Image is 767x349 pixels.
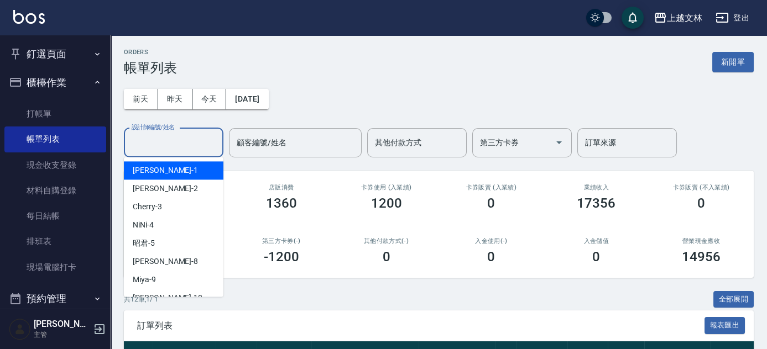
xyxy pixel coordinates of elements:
[4,203,106,229] a: 每日結帳
[667,11,702,25] div: 上越文林
[9,318,31,340] img: Person
[662,184,740,191] h2: 卡券販賣 (不入業績)
[577,195,615,211] h3: 17356
[192,89,227,109] button: 今天
[124,49,177,56] h2: ORDERS
[226,89,268,109] button: [DATE]
[124,60,177,76] h3: 帳單列表
[371,195,402,211] h3: 1200
[4,284,106,313] button: 預約管理
[124,294,158,304] p: 共 12 筆, 1 / 1
[487,195,495,211] h3: 0
[557,237,635,245] h2: 入金儲值
[158,89,192,109] button: 昨天
[347,237,426,245] h2: 其他付款方式(-)
[557,184,635,191] h2: 業績收入
[133,274,156,285] span: Miya -9
[266,195,297,211] h3: 1360
[242,237,321,245] h2: 第三方卡券(-)
[133,292,202,304] span: [PERSON_NAME] -10
[133,237,155,249] span: 昭君 -5
[711,8,754,28] button: 登出
[137,320,705,331] span: 訂單列表
[124,89,158,109] button: 前天
[133,201,162,213] span: Cherry -3
[4,68,106,97] button: 櫃檯作業
[705,317,745,334] button: 報表匯出
[13,10,45,24] img: Logo
[133,219,154,231] span: NiNi -4
[383,249,390,265] h3: 0
[133,183,198,194] span: [PERSON_NAME] -2
[4,229,106,254] a: 排班表
[4,126,106,152] a: 帳單列表
[712,56,754,67] a: 新開單
[242,184,321,191] h2: 店販消費
[713,291,754,308] button: 全部展開
[4,40,106,68] button: 釘選頁面
[487,249,495,265] h3: 0
[34,330,90,340] p: 主管
[550,134,568,151] button: Open
[662,237,740,245] h2: 營業現金應收
[133,165,198,176] span: [PERSON_NAME] -1
[4,255,106,280] a: 現場電腦打卡
[4,178,106,203] a: 材料自購登錄
[133,256,198,267] span: [PERSON_NAME] -8
[697,195,705,211] h3: 0
[4,101,106,126] a: 打帳單
[705,320,745,330] a: 報表匯出
[4,152,106,178] a: 現金收支登錄
[592,249,600,265] h3: 0
[649,7,707,29] button: 上越文林
[264,249,299,265] h3: -1200
[682,249,721,265] h3: 14956
[712,52,754,72] button: 新開單
[34,319,90,330] h5: [PERSON_NAME]
[132,123,175,131] label: 設計師編號/姓名
[622,7,644,29] button: save
[347,184,426,191] h2: 卡券使用 (入業績)
[452,237,530,245] h2: 入金使用(-)
[452,184,530,191] h2: 卡券販賣 (入業績)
